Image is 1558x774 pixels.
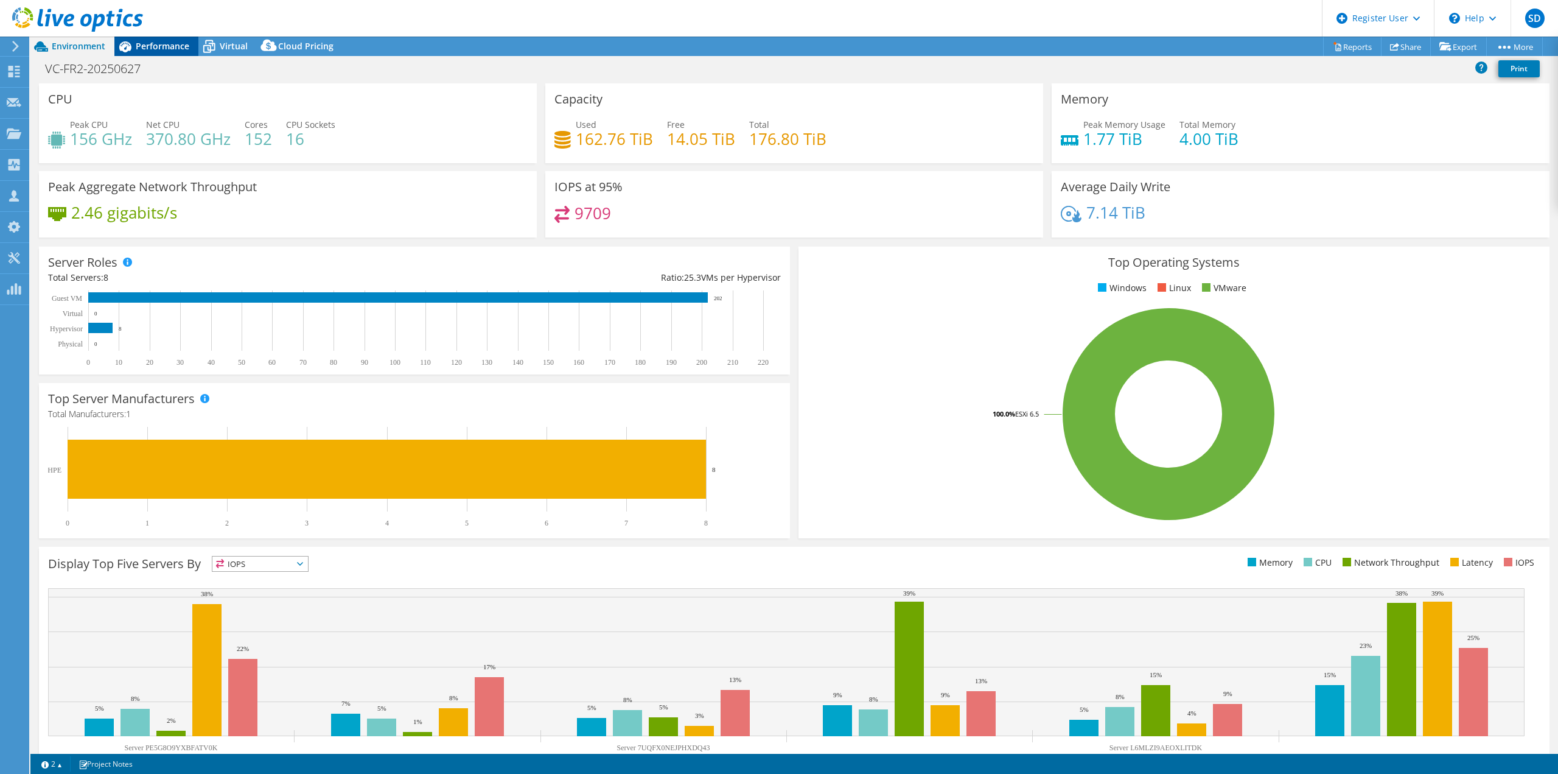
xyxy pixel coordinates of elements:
[727,358,738,367] text: 210
[1155,281,1191,295] li: Linux
[48,93,72,106] h3: CPU
[695,712,704,719] text: 3%
[305,519,309,527] text: 3
[1430,37,1487,56] a: Export
[420,358,431,367] text: 110
[70,132,132,146] h4: 156 GHz
[268,358,276,367] text: 60
[749,132,826,146] h4: 176.80 TiB
[1525,9,1545,28] span: SD
[1381,37,1431,56] a: Share
[330,358,337,367] text: 80
[94,341,97,347] text: 0
[119,326,122,332] text: 8
[666,358,677,367] text: 190
[808,256,1540,269] h3: Top Operating Systems
[684,272,701,283] span: 25.3
[286,132,335,146] h4: 16
[389,358,400,367] text: 100
[554,180,623,194] h3: IOPS at 95%
[70,756,141,772] a: Project Notes
[48,256,117,269] h3: Server Roles
[220,40,248,52] span: Virtual
[146,132,231,146] h4: 370.80 GHz
[286,119,335,130] span: CPU Sockets
[237,645,249,652] text: 22%
[451,358,462,367] text: 120
[361,358,368,367] text: 90
[869,695,878,703] text: 8%
[554,93,603,106] h3: Capacity
[238,358,245,367] text: 50
[245,119,268,130] span: Cores
[576,119,596,130] span: Used
[604,358,615,367] text: 170
[696,358,707,367] text: 200
[126,408,131,420] span: 1
[512,358,523,367] text: 140
[1179,132,1238,146] h4: 4.00 TiB
[245,132,272,146] h4: 152
[1187,709,1196,717] text: 4%
[758,358,769,367] text: 220
[575,206,611,220] h4: 9709
[1486,37,1543,56] a: More
[1431,589,1444,597] text: 39%
[145,519,149,527] text: 1
[125,744,218,752] text: Server PE5G8O9YXBFATV0K
[95,705,104,712] text: 5%
[543,358,554,367] text: 150
[212,557,308,571] span: IOPS
[1061,93,1108,106] h3: Memory
[635,358,646,367] text: 180
[1447,556,1493,569] li: Latency
[1109,744,1203,752] text: Server L6MLZI9AEOXLITDK
[341,700,351,707] text: 7%
[1116,693,1125,700] text: 8%
[48,180,257,194] h3: Peak Aggregate Network Throughput
[201,590,213,597] text: 38%
[587,704,596,711] text: 5%
[146,358,153,367] text: 20
[40,62,159,76] h1: VC-FR2-20250627
[33,756,71,772] a: 2
[146,119,180,130] span: Net CPU
[941,691,950,698] text: 9%
[385,519,389,527] text: 4
[749,119,769,130] span: Total
[1083,119,1165,130] span: Peak Memory Usage
[993,409,1015,418] tspan: 100.0%
[659,703,668,711] text: 5%
[714,295,722,301] text: 202
[483,663,495,670] text: 17%
[1501,556,1534,569] li: IOPS
[1179,119,1235,130] span: Total Memory
[48,407,781,421] h4: Total Manufacturers:
[1223,690,1232,697] text: 9%
[115,358,122,367] text: 10
[299,358,307,367] text: 70
[52,40,105,52] span: Environment
[1245,556,1293,569] li: Memory
[131,695,140,702] text: 8%
[52,294,82,303] text: Guest VM
[1015,409,1039,418] tspan: ESXi 6.5
[623,696,632,703] text: 8%
[86,358,90,367] text: 0
[225,519,229,527] text: 2
[413,718,422,725] text: 1%
[481,358,492,367] text: 130
[449,694,458,702] text: 8%
[465,519,469,527] text: 5
[71,206,177,219] h4: 2.46 gigabits/s
[545,519,548,527] text: 6
[103,272,108,283] span: 8
[1086,206,1145,219] h4: 7.14 TiB
[903,589,915,597] text: 39%
[1150,671,1162,678] text: 15%
[58,340,83,348] text: Physical
[667,132,735,146] h4: 14.05 TiB
[66,519,69,527] text: 0
[1083,132,1165,146] h4: 1.77 TiB
[573,358,584,367] text: 160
